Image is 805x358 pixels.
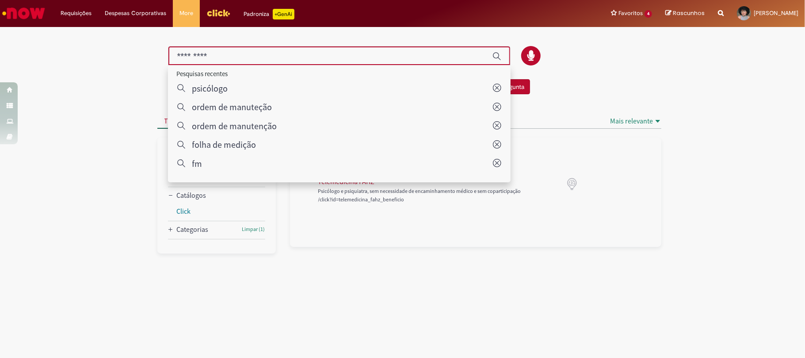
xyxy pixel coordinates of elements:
span: 4 [645,10,652,18]
span: Favoritos [618,9,643,18]
img: click_logo_yellow_360x200.png [206,6,230,19]
span: [PERSON_NAME] [754,9,798,17]
a: Rascunhos [665,9,705,18]
span: Requisições [61,9,92,18]
div: Padroniza [244,9,294,19]
img: ServiceNow [1,4,46,22]
span: Rascunhos [673,9,705,17]
p: +GenAi [273,9,294,19]
span: Despesas Corporativas [105,9,166,18]
span: More [179,9,193,18]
